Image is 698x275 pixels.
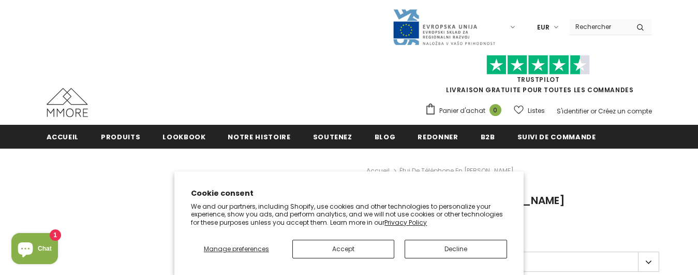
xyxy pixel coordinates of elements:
button: Accept [292,240,395,258]
a: Accueil [366,165,390,177]
a: Javni Razpis [392,22,496,31]
a: Suivi de commande [517,125,596,148]
inbox-online-store-chat: Shopify online store chat [8,233,61,267]
span: 0 [489,104,501,116]
button: Decline [405,240,507,258]
a: Listes [514,102,545,120]
span: Manage preferences [204,244,269,253]
span: B2B [481,132,495,142]
span: Blog [375,132,396,142]
p: We and our partners, including Shopify, use cookies and other technologies to personalize your ex... [191,202,507,227]
span: Accueil [47,132,79,142]
span: Suivi de commande [517,132,596,142]
a: Notre histoire [228,125,290,148]
a: Privacy Policy [384,218,427,227]
a: B2B [481,125,495,148]
span: EUR [537,22,550,33]
a: Accueil [47,125,79,148]
span: Redonner [418,132,458,142]
a: S'identifier [557,107,589,115]
a: Redonner [418,125,458,148]
img: Faites confiance aux étoiles pilotes [486,55,590,75]
span: Notre histoire [228,132,290,142]
span: Produits [101,132,140,142]
span: Listes [528,106,545,116]
a: Blog [375,125,396,148]
a: Créez un compte [598,107,652,115]
span: Étui de téléphone en [PERSON_NAME] [399,165,514,177]
img: Javni Razpis [392,8,496,46]
a: TrustPilot [517,75,560,84]
input: Search Site [569,19,629,34]
a: Lookbook [162,125,205,148]
a: Panier d'achat 0 [425,103,507,119]
button: Manage preferences [191,240,281,258]
span: LIVRAISON GRATUITE POUR TOUTES LES COMMANDES [425,60,652,94]
span: Lookbook [162,132,205,142]
h2: Cookie consent [191,188,507,199]
a: Produits [101,125,140,148]
img: Cas MMORE [47,88,88,117]
a: soutenez [313,125,352,148]
span: Panier d'achat [439,106,485,116]
span: soutenez [313,132,352,142]
span: or [590,107,597,115]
